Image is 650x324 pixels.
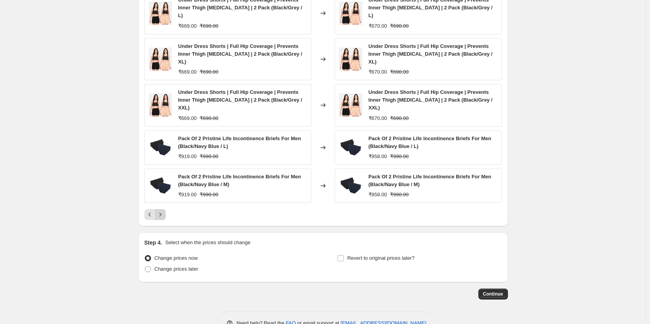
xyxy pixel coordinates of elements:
[200,153,218,159] span: ₹998.00
[200,115,218,121] span: ₹698.00
[178,69,197,75] span: ₹669.00
[390,69,409,75] span: ₹698.00
[478,289,508,299] button: Continue
[149,136,172,159] img: UnderwearForMenIncontinenceBlack_NavyBlue_80x.webp
[155,266,199,272] span: Change prices later
[369,89,493,111] span: Under Dress Shorts | Full Hip Coverage | Prevents Inner Thigh [MEDICAL_DATA] | 2 Pack (Black/Grey...
[155,209,166,220] button: Next
[369,115,387,121] span: ₹670.00
[200,69,218,75] span: ₹698.00
[149,48,172,71] img: Shorties_Women_Black_Skin_7_80x.webp
[144,209,155,220] button: Previous
[369,23,387,29] span: ₹670.00
[369,43,493,65] span: Under Dress Shorts | Full Hip Coverage | Prevents Inner Thigh [MEDICAL_DATA] | 2 Pack (Black/Grey...
[144,209,166,220] nav: Pagination
[390,23,409,29] span: ₹698.00
[369,174,492,187] span: Pack Of 2 Pristine Life Incontinence Briefs For Men (Black/Navy Blue / M)
[178,174,301,187] span: Pack Of 2 Pristine Life Incontinence Briefs For Men (Black/Navy Blue / M)
[390,153,409,159] span: ₹998.00
[178,192,197,197] span: ₹919.00
[178,23,197,29] span: ₹669.00
[390,192,409,197] span: ₹998.00
[339,48,362,71] img: Shorties_Women_Black_Skin_7_80x.webp
[369,69,387,75] span: ₹670.00
[178,89,302,111] span: Under Dress Shorts | Full Hip Coverage | Prevents Inner Thigh [MEDICAL_DATA] | 2 Pack (Black/Grey...
[155,255,198,261] span: Change prices now
[483,291,503,297] span: Continue
[339,2,362,25] img: Shorties_Women_Black_Skin_7_80x.webp
[339,93,362,117] img: Shorties_Women_Black_Skin_7_80x.webp
[178,115,197,121] span: ₹669.00
[144,239,162,247] h2: Step 4.
[339,136,362,159] img: UnderwearForMenIncontinenceBlack_NavyBlue_80x.webp
[200,23,218,29] span: ₹698.00
[390,115,409,121] span: ₹698.00
[200,192,218,197] span: ₹998.00
[149,93,172,117] img: Shorties_Women_Black_Skin_7_80x.webp
[149,2,172,25] img: Shorties_Women_Black_Skin_7_80x.webp
[149,174,172,197] img: UnderwearForMenIncontinenceBlack_NavyBlue_80x.webp
[178,136,301,149] span: Pack Of 2 Pristine Life Incontinence Briefs For Men (Black/Navy Blue / L)
[165,239,250,247] p: Select when the prices should change
[339,174,362,197] img: UnderwearForMenIncontinenceBlack_NavyBlue_80x.webp
[369,153,387,159] span: ₹958.00
[178,153,197,159] span: ₹919.00
[369,136,492,149] span: Pack Of 2 Pristine Life Incontinence Briefs For Men (Black/Navy Blue / L)
[369,192,387,197] span: ₹958.00
[178,43,302,65] span: Under Dress Shorts | Full Hip Coverage | Prevents Inner Thigh [MEDICAL_DATA] | 2 Pack (Black/Grey...
[347,255,415,261] span: Revert to original prices later?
